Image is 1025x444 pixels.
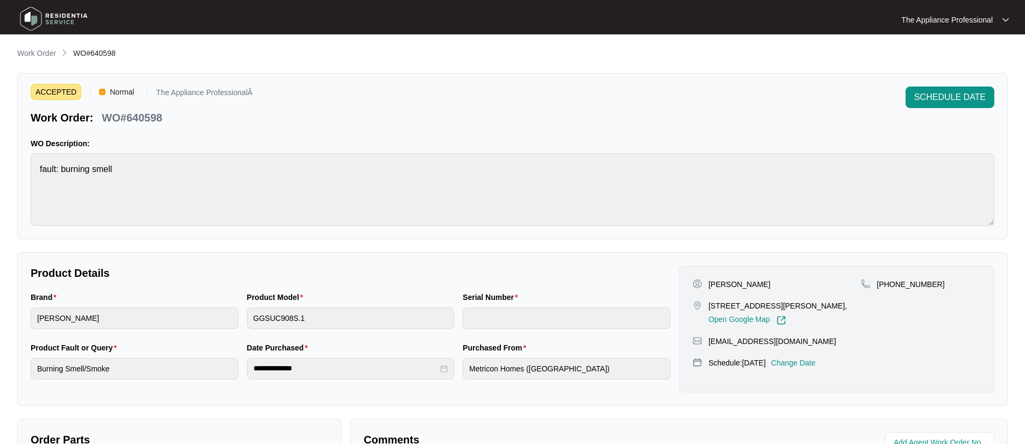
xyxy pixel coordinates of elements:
p: Change Date [771,357,816,368]
img: dropdown arrow [1002,17,1009,23]
p: WO#640598 [102,110,162,125]
a: Open Google Map [709,316,786,325]
img: Vercel Logo [99,89,105,95]
img: map-pin [692,336,702,346]
img: map-pin [861,279,871,289]
p: Work Order: [31,110,93,125]
img: user-pin [692,279,702,289]
label: Product Model [247,292,308,303]
label: Date Purchased [247,342,312,353]
input: Serial Number [463,307,670,329]
span: WO#640598 [73,49,116,58]
img: Link-External [776,316,786,325]
p: [PERSON_NAME] [709,279,770,290]
img: residentia service logo [16,3,91,35]
span: ACCEPTED [31,84,81,100]
img: map-pin [692,357,702,367]
p: [PHONE_NUMBER] [877,279,945,290]
img: chevron-right [60,48,69,57]
span: Normal [105,84,138,100]
label: Serial Number [463,292,522,303]
p: [EMAIL_ADDRESS][DOMAIN_NAME] [709,336,836,347]
p: Work Order [17,48,56,59]
input: Brand [31,307,238,329]
input: Product Model [247,307,455,329]
p: Product Details [31,266,670,281]
p: The Appliance Professional [901,15,993,25]
textarea: fault: burning smell [31,153,994,226]
label: Brand [31,292,61,303]
img: map-pin [692,300,702,310]
input: Date Purchased [253,363,439,374]
input: Product Fault or Query [31,358,238,379]
input: Purchased From [463,358,670,379]
a: Work Order [15,48,58,60]
p: [STREET_ADDRESS][PERSON_NAME], [709,300,847,311]
span: SCHEDULE DATE [914,91,986,104]
p: The Appliance ProfessionalÂ [156,89,252,100]
label: Purchased From [463,342,531,353]
label: Product Fault or Query [31,342,121,353]
p: WO Description: [31,138,994,149]
button: SCHEDULE DATE [906,87,994,108]
p: Schedule: [DATE] [709,357,766,368]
